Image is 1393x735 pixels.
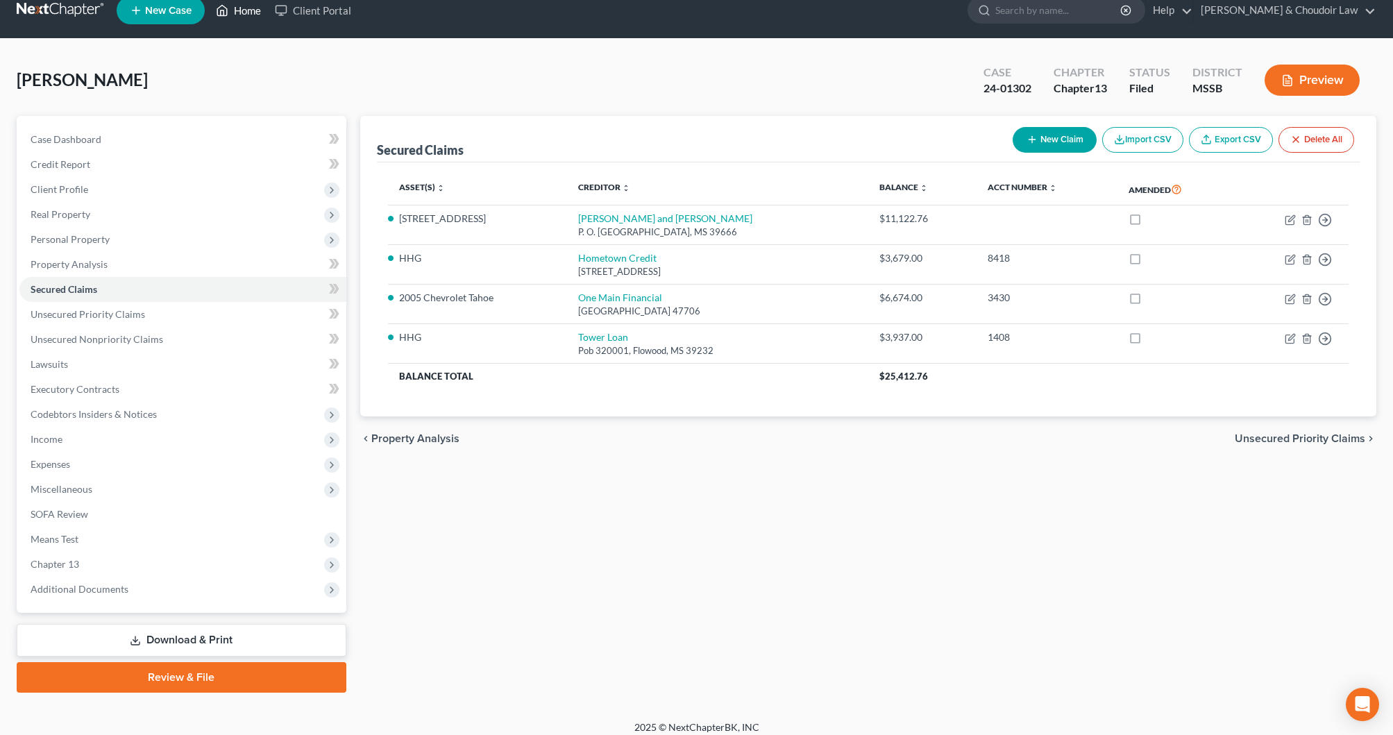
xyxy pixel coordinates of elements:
div: $11,122.76 [879,212,966,226]
div: [STREET_ADDRESS] [578,265,857,278]
a: Credit Report [19,152,346,177]
div: $6,674.00 [879,291,966,305]
a: [PERSON_NAME] and [PERSON_NAME] [578,212,752,224]
li: [STREET_ADDRESS] [399,212,556,226]
a: One Main Financial [578,292,662,303]
a: Unsecured Priority Claims [19,302,346,327]
span: Client Profile [31,183,88,195]
span: Miscellaneous [31,483,92,495]
button: Preview [1265,65,1360,96]
span: [PERSON_NAME] [17,69,148,90]
th: Balance Total [388,364,868,389]
span: Property Analysis [31,258,108,270]
span: Unsecured Priority Claims [1235,433,1365,444]
div: Status [1129,65,1170,81]
a: Creditor unfold_more [578,182,630,192]
div: 8418 [988,251,1106,265]
button: chevron_left Property Analysis [360,433,459,444]
i: unfold_more [920,184,928,192]
th: Amended [1117,174,1233,205]
button: New Claim [1013,127,1097,153]
button: Unsecured Priority Claims chevron_right [1235,433,1376,444]
div: Chapter [1054,65,1107,81]
div: Chapter [1054,81,1107,96]
div: 3430 [988,291,1106,305]
span: Case Dashboard [31,133,101,145]
span: Income [31,433,62,445]
div: District [1192,65,1242,81]
div: Filed [1129,81,1170,96]
a: SOFA Review [19,502,346,527]
li: HHG [399,330,556,344]
div: $3,679.00 [879,251,966,265]
a: Asset(s) unfold_more [399,182,445,192]
span: $25,412.76 [879,371,928,382]
span: New Case [145,6,192,16]
span: Credit Report [31,158,90,170]
div: [GEOGRAPHIC_DATA] 47706 [578,305,857,318]
div: $3,937.00 [879,330,966,344]
a: Secured Claims [19,277,346,302]
a: Unsecured Nonpriority Claims [19,327,346,352]
span: Property Analysis [371,433,459,444]
a: Lawsuits [19,352,346,377]
i: unfold_more [437,184,445,192]
div: 24-01302 [983,81,1031,96]
span: SOFA Review [31,508,88,520]
a: Tower Loan [578,331,628,343]
i: chevron_left [360,433,371,444]
a: Balance unfold_more [879,182,928,192]
i: unfold_more [622,184,630,192]
span: Chapter 13 [31,558,79,570]
span: 13 [1095,81,1107,94]
div: P. O. [GEOGRAPHIC_DATA], MS 39666 [578,226,857,239]
li: 2005 Chevrolet Tahoe [399,291,556,305]
div: 1408 [988,330,1106,344]
span: Unsecured Priority Claims [31,308,145,320]
a: Download & Print [17,624,346,657]
span: Secured Claims [31,283,97,295]
span: Unsecured Nonpriority Claims [31,333,163,345]
button: Delete All [1278,127,1354,153]
span: Executory Contracts [31,383,119,395]
div: Pob 320001, Flowood, MS 39232 [578,344,857,357]
a: Acct Number unfold_more [988,182,1057,192]
div: Secured Claims [377,142,464,158]
div: Case [983,65,1031,81]
button: Import CSV [1102,127,1183,153]
a: Executory Contracts [19,377,346,402]
div: Open Intercom Messenger [1346,688,1379,721]
a: Export CSV [1189,127,1273,153]
span: Expenses [31,458,70,470]
span: Additional Documents [31,583,128,595]
span: Lawsuits [31,358,68,370]
li: HHG [399,251,556,265]
i: unfold_more [1049,184,1057,192]
a: Property Analysis [19,252,346,277]
span: Real Property [31,208,90,220]
a: Hometown Credit [578,252,657,264]
span: Personal Property [31,233,110,245]
div: MSSB [1192,81,1242,96]
span: Codebtors Insiders & Notices [31,408,157,420]
i: chevron_right [1365,433,1376,444]
span: Means Test [31,533,78,545]
a: Case Dashboard [19,127,346,152]
a: Review & File [17,662,346,693]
